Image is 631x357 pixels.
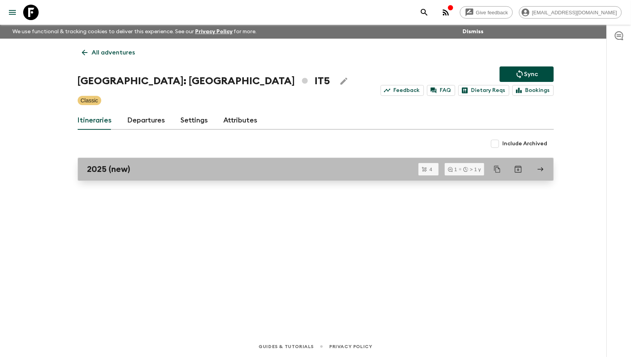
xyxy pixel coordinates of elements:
span: 4 [425,167,437,172]
p: All adventures [92,48,135,57]
a: Guides & Tutorials [259,342,314,351]
span: [EMAIL_ADDRESS][DOMAIN_NAME] [528,10,621,15]
a: FAQ [427,85,455,96]
button: search adventures [417,5,432,20]
a: 2025 (new) [78,158,554,181]
a: Attributes [224,111,258,130]
button: Sync adventure departures to the booking engine [500,66,554,82]
button: Dismiss [461,26,485,37]
a: Feedback [381,85,424,96]
p: Sync [524,70,538,79]
a: Itineraries [78,111,112,130]
a: Dietary Reqs [458,85,509,96]
p: Classic [81,97,98,104]
button: Archive [510,161,526,177]
h2: 2025 (new) [87,164,131,174]
a: Privacy Policy [195,29,233,34]
span: Give feedback [472,10,512,15]
a: Give feedback [460,6,513,19]
button: Edit Adventure Title [336,73,352,89]
button: menu [5,5,20,20]
a: Bookings [512,85,554,96]
span: Include Archived [503,140,548,148]
a: Departures [128,111,165,130]
div: [EMAIL_ADDRESS][DOMAIN_NAME] [519,6,622,19]
a: All adventures [78,45,139,60]
div: 1 [448,167,457,172]
a: Privacy Policy [329,342,372,351]
h1: [GEOGRAPHIC_DATA]: [GEOGRAPHIC_DATA] IT5 [78,73,330,89]
p: We use functional & tracking cookies to deliver this experience. See our for more. [9,25,260,39]
button: Duplicate [490,162,504,176]
a: Settings [181,111,208,130]
div: > 1 y [463,167,481,172]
